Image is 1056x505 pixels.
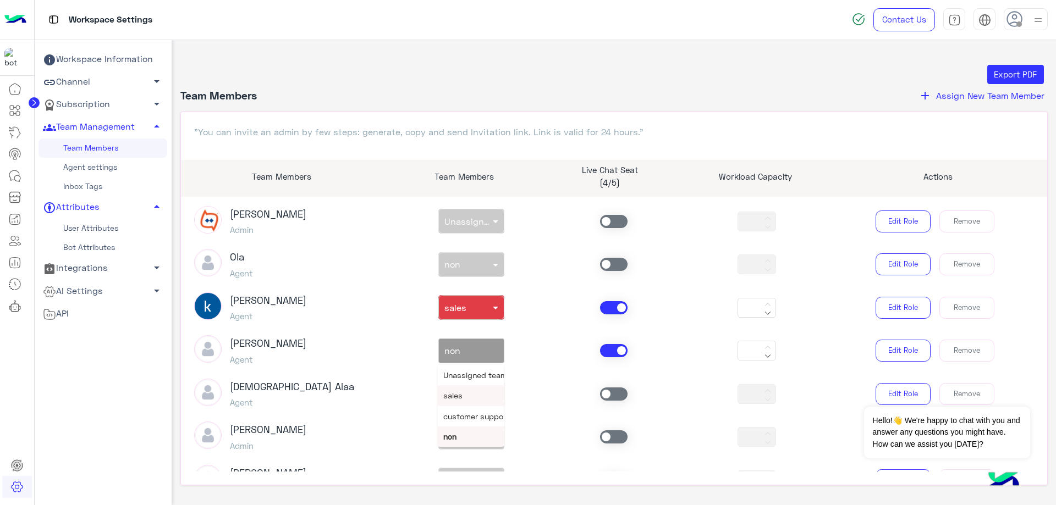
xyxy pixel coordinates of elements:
[873,8,935,31] a: Contact Us
[876,297,931,319] button: Edit Role
[230,354,306,364] h5: Agent
[985,461,1023,500] img: hulul-logo.png
[948,14,961,26] img: tab
[194,125,1035,138] p: "You can invite an admin by few steps: generate, copy and send Invitation link. Link is valid for...
[230,424,306,436] h3: [PERSON_NAME]
[230,467,306,479] h3: [PERSON_NAME]
[230,397,354,407] h5: Agent
[38,71,167,93] a: Channel
[230,311,306,321] h5: Agent
[38,302,167,325] a: API
[194,249,222,276] img: defaultAdmin.png
[444,302,466,313] span: sales
[876,253,931,275] button: Edit Role
[38,257,167,280] a: Integrations
[38,238,167,257] a: Bot Attributes
[4,48,24,68] img: 713415422032625
[1031,13,1045,27] img: profile
[876,340,931,362] button: Edit Role
[38,116,167,138] a: Team Management
[987,65,1044,85] button: Export PDF
[38,196,167,219] a: Attributes
[150,200,163,213] span: arrow_drop_up
[994,69,1037,79] span: Export PDF
[194,292,222,320] img: ACg8ocJgZrH2hNVmQ3Xh4ROP4VqwmVODDK370JLJ8G7KijOnTKt7Mg=s96-c
[230,268,252,278] h5: Agent
[443,412,509,421] span: customer support
[691,170,820,183] p: Workload Capacity
[919,89,932,102] i: add
[150,284,163,297] span: arrow_drop_down
[38,158,167,177] a: Agent settings
[38,177,167,196] a: Inbox Tags
[545,164,674,176] p: Live Chat Seat
[38,48,167,71] a: Workspace Information
[864,407,1030,458] span: Hello!👋 We're happy to chat with you and answer any questions you might have. How can we assist y...
[939,340,994,362] button: Remove
[876,210,931,232] button: Edit Role
[230,225,306,235] h5: Admin
[443,432,457,441] span: non
[939,297,994,319] button: Remove
[38,219,167,238] a: User Attributes
[545,176,674,189] p: (4/5)
[194,465,222,492] img: defaultAdmin.png
[230,208,306,220] h3: [PERSON_NAME]
[38,93,167,116] a: Subscription
[230,381,354,393] h3: [DEMOGRAPHIC_DATA] alaa
[939,210,994,232] button: Remove
[837,170,1039,183] p: Actions
[230,441,306,451] h5: Admin
[150,120,163,133] span: arrow_drop_up
[443,370,507,380] span: Unassigned team
[915,88,1048,103] button: addAssign New Team Member
[150,261,163,274] span: arrow_drop_down
[181,170,383,183] p: Team Members
[194,206,222,234] img: picture
[38,280,167,302] a: AI Settings
[443,391,463,400] span: sales
[978,14,991,26] img: tab
[939,253,994,275] button: Remove
[194,379,222,406] img: defaultAdmin.png
[43,307,69,321] span: API
[876,469,931,491] button: Edit Role
[943,8,965,31] a: tab
[4,8,26,31] img: Logo
[230,251,252,263] h3: ola
[852,13,865,26] img: spinner
[150,75,163,88] span: arrow_drop_down
[194,421,222,449] img: defaultAdmin.png
[230,337,306,349] h3: [PERSON_NAME]
[47,13,61,26] img: tab
[936,90,1044,101] span: Assign New Team Member
[150,97,163,110] span: arrow_drop_down
[939,469,994,491] button: Remove
[69,13,152,27] p: Workspace Settings
[180,88,257,103] h4: Team Members
[38,138,167,158] a: Team Members
[194,335,222,363] img: defaultAdmin.png
[399,170,529,183] p: Team Members
[230,295,306,307] h3: [PERSON_NAME]
[438,365,504,447] ng-dropdown-panel: Options list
